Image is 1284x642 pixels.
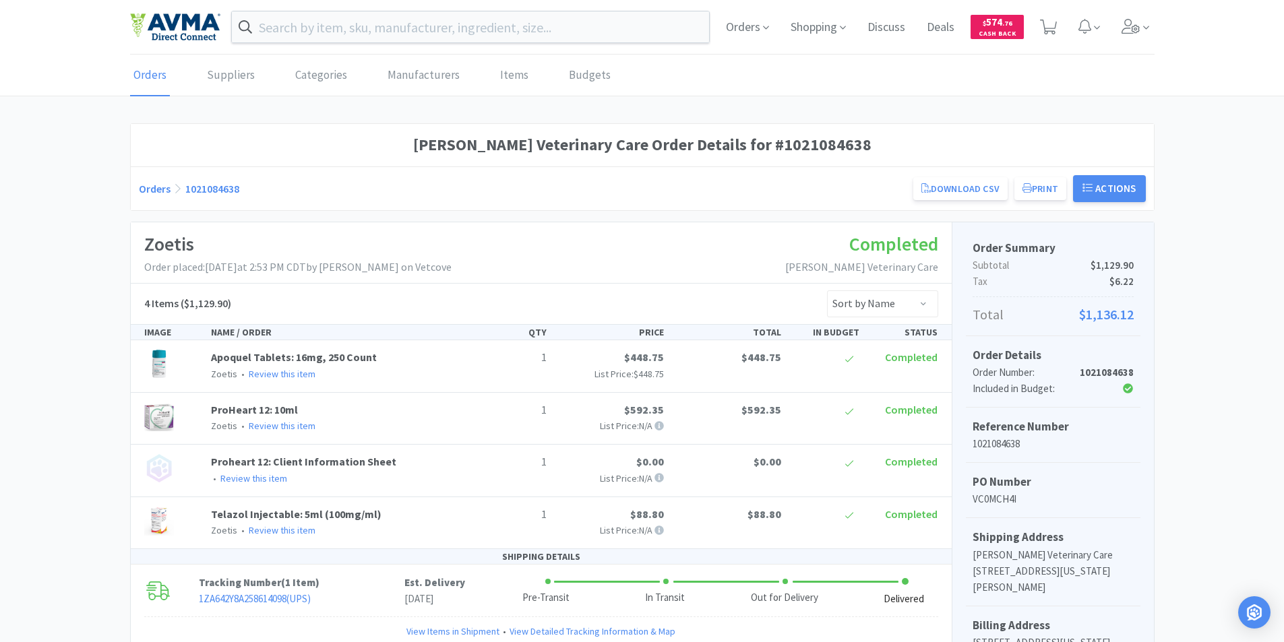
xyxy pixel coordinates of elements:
h5: Shipping Address [973,528,1134,546]
a: Apoquel Tablets: 16mg, 250 Count [211,350,377,364]
span: . 76 [1002,19,1012,28]
p: Order placed: [DATE] at 2:53 PM CDT by [PERSON_NAME] on Vetcove [144,259,452,276]
a: ProHeart 12: 10ml [211,403,298,416]
p: List Price: N/A [557,471,664,486]
h5: Reference Number [973,418,1134,436]
span: 1 Item [285,576,315,589]
span: $592.35 [741,403,781,416]
span: Completed [885,507,938,521]
div: IN BUDGET [787,325,865,340]
a: Manufacturers [384,55,463,96]
a: View Detailed Tracking Information & Map [510,624,675,639]
h5: ($1,129.90) [144,295,231,313]
div: NAME / ORDER [206,325,474,340]
span: $0.00 [636,455,664,468]
div: QTY [474,325,552,340]
div: Pre-Transit [522,590,570,606]
span: $448.75 [741,350,781,364]
a: View Items in Shipment [406,624,499,639]
span: Completed [885,455,938,468]
a: Download CSV [913,177,1008,200]
div: In Transit [645,590,685,606]
a: $574.76Cash Back [971,9,1024,45]
a: Review this item [249,368,315,380]
span: • [239,420,247,432]
a: Items [497,55,532,96]
h1: [PERSON_NAME] Veterinary Care Order Details for #1021084638 [139,132,1146,158]
div: Delivered [884,591,924,607]
img: 69cde5a36f1c4ca8a434586e7f2d897e_295745.jpeg [144,506,174,536]
a: Orders [130,55,170,96]
h1: Zoetis [144,229,452,259]
p: [DATE] [404,591,465,607]
h5: Order Details [973,346,1134,364]
a: Review this item [249,524,315,536]
span: $ [983,19,986,28]
span: Completed [849,232,938,256]
p: Subtotal [973,257,1134,274]
span: $448.75 [634,368,664,380]
a: Budgets [565,55,614,96]
img: 8bb33f10a7ce4c978c19128668e5ef0f_300737.png [144,402,174,431]
div: IMAGE [139,325,206,340]
span: Zoetis [211,368,237,380]
div: PRICE [552,325,669,340]
span: Proheart 12: Client Information Sheet [211,455,396,468]
span: • [239,368,247,380]
span: Completed [885,350,938,364]
img: e4e33dab9f054f5782a47901c742baa9_102.png [130,13,220,41]
span: $448.75 [624,350,664,364]
h5: Billing Address [973,616,1134,635]
span: $592.35 [624,403,664,416]
p: [PERSON_NAME] Veterinary Care [785,259,938,276]
p: [PERSON_NAME] Veterinary Care [STREET_ADDRESS][US_STATE][PERSON_NAME] [973,547,1134,596]
span: Cash Back [979,30,1016,39]
a: Review this item [249,420,315,432]
span: 4 Items [144,296,179,310]
span: Zoetis [211,524,237,536]
span: • [211,472,218,484]
h5: PO Number [973,473,1134,491]
span: $1,129.90 [1091,257,1134,274]
div: Out for Delivery [751,590,818,606]
p: Tracking Number ( ) [199,575,404,591]
button: Actions [1073,175,1146,202]
a: Telazol Injectable: 5ml (100mg/ml) [211,507,381,521]
p: List Price: N/A [557,523,664,538]
a: 1ZA642Y8A258614098(UPS) [199,592,311,605]
p: 1021084638 [973,436,1134,452]
input: Search by item, sku, manufacturer, ingredient, size... [232,11,710,42]
a: 1021084638 [185,182,239,195]
p: List Price: N/A [557,418,664,433]
a: Deals [921,22,960,34]
span: $0.00 [754,455,781,468]
p: 1 [479,506,547,523]
span: 574 [983,15,1012,28]
a: Suppliers [204,55,258,96]
span: $88.80 [630,507,664,521]
strong: 1021084638 [1080,366,1134,379]
a: Discuss [862,22,911,34]
img: no_image.png [144,453,174,483]
p: Est. Delivery [404,575,465,591]
p: 1 [479,402,547,419]
div: TOTAL [669,325,787,340]
div: Included in Budget: [973,381,1080,397]
a: Orders [139,182,171,195]
div: Order Number: [973,364,1080,381]
p: Total [973,304,1134,325]
div: SHIPPING DETAILS [131,549,952,565]
span: • [499,624,510,639]
img: 2202423bdd2a4bf8a2b81be5094bd9e4_331805.png [144,349,174,379]
p: 1 [479,453,547,471]
a: Review this item [220,472,287,484]
p: VC0MCH4I [973,491,1134,507]
div: Open Intercom Messenger [1238,596,1271,629]
h5: Order Summary [973,239,1134,257]
span: Completed [885,403,938,416]
div: STATUS [865,325,943,340]
p: Tax [973,274,1134,290]
span: • [239,524,247,536]
p: List Price: [557,366,664,381]
p: 1 [479,349,547,366]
